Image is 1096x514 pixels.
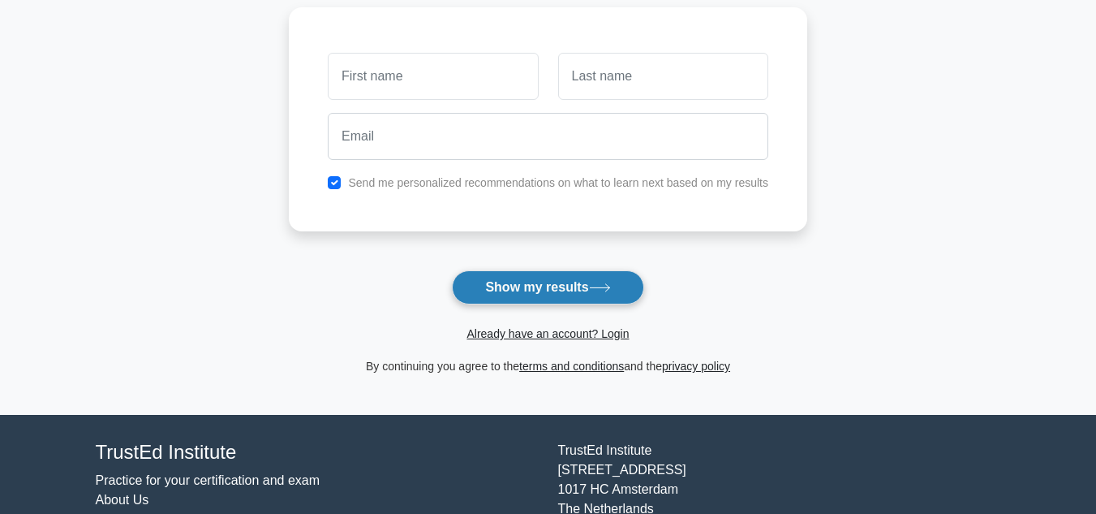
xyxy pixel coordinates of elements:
[662,360,730,373] a: privacy policy
[96,473,320,487] a: Practice for your certification and exam
[466,327,629,340] a: Already have an account? Login
[519,360,624,373] a: terms and conditions
[328,53,538,100] input: First name
[96,493,149,507] a: About Us
[328,113,768,160] input: Email
[558,53,768,100] input: Last name
[452,270,643,305] button: Show my results
[279,356,817,376] div: By continuing you agree to the and the
[96,441,539,464] h4: TrustEd Institute
[348,176,768,189] label: Send me personalized recommendations on what to learn next based on my results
